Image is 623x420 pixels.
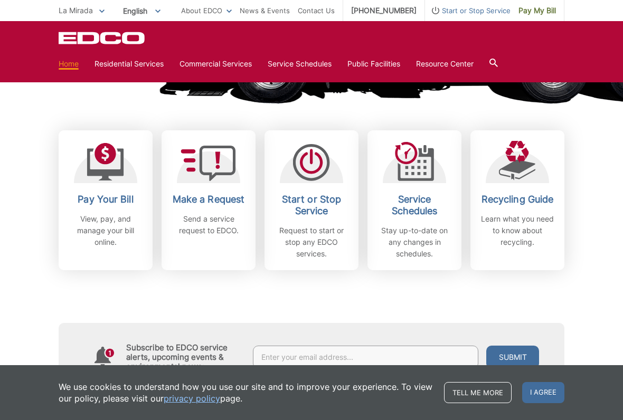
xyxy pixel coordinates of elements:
[416,58,474,70] a: Resource Center
[59,381,433,404] p: We use cookies to understand how you use our site and to improve your experience. To view our pol...
[67,213,145,248] p: View, pay, and manage your bill online.
[272,194,351,217] h2: Start or Stop Service
[444,382,512,403] a: Tell me more
[115,2,168,20] span: English
[59,6,93,15] span: La Mirada
[180,58,252,70] a: Commercial Services
[347,58,400,70] a: Public Facilities
[272,225,351,260] p: Request to start or stop any EDCO services.
[518,5,556,16] span: Pay My Bill
[164,393,220,404] a: privacy policy
[181,5,232,16] a: About EDCO
[59,130,153,270] a: Pay Your Bill View, pay, and manage your bill online.
[268,58,332,70] a: Service Schedules
[470,130,564,270] a: Recycling Guide Learn what you need to know about recycling.
[375,225,454,260] p: Stay up-to-date on any changes in schedules.
[478,194,556,205] h2: Recycling Guide
[169,213,248,236] p: Send a service request to EDCO.
[95,58,164,70] a: Residential Services
[162,130,256,270] a: Make a Request Send a service request to EDCO.
[169,194,248,205] h2: Make a Request
[59,32,146,44] a: EDCD logo. Return to the homepage.
[298,5,335,16] a: Contact Us
[240,5,290,16] a: News & Events
[478,213,556,248] p: Learn what you need to know about recycling.
[59,58,79,70] a: Home
[367,130,461,270] a: Service Schedules Stay up-to-date on any changes in schedules.
[375,194,454,217] h2: Service Schedules
[253,346,478,369] input: Enter your email address...
[126,343,242,371] h4: Subscribe to EDCO service alerts, upcoming events & environmental news:
[67,194,145,205] h2: Pay Your Bill
[486,346,539,369] button: Submit
[522,382,564,403] span: I agree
